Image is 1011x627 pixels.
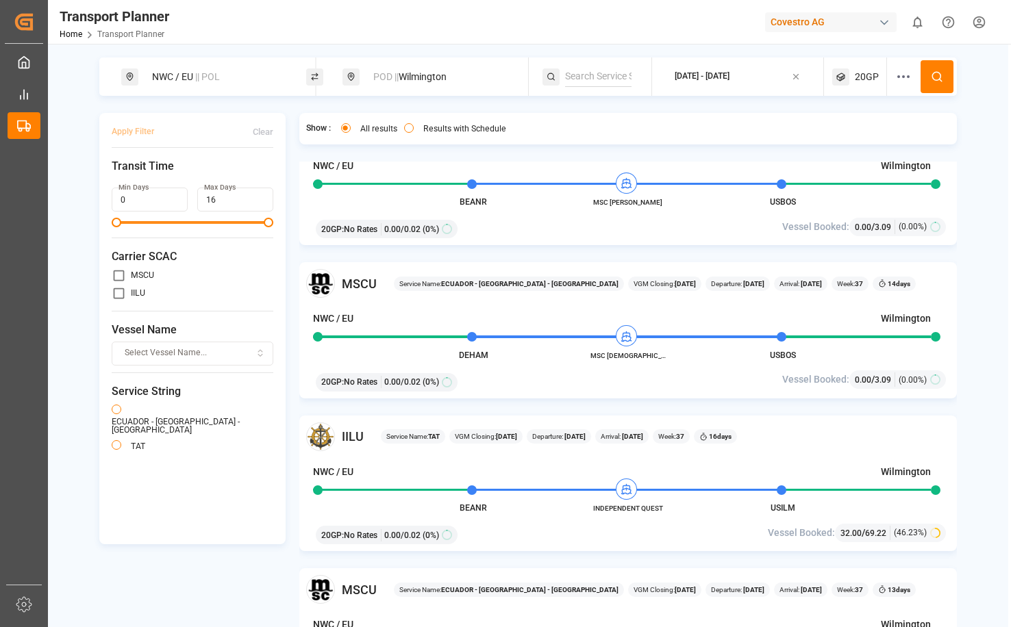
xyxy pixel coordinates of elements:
[460,503,487,513] span: BEANR
[253,120,273,144] button: Clear
[441,586,619,593] b: ECUADOR - [GEOGRAPHIC_DATA] - [GEOGRAPHIC_DATA]
[423,223,439,235] span: (0%)
[658,431,684,442] span: Week:
[768,526,835,540] span: Vessel Booked:
[112,158,273,175] span: Transit Time
[770,197,796,207] span: USBOS
[423,125,506,133] label: Results with Schedule
[306,422,335,451] img: Carrier
[634,585,696,595] span: VGM Closing:
[855,222,871,232] span: 0.00
[676,433,684,440] b: 37
[782,220,849,234] span: Vessel Booked:
[899,220,927,233] span: (0.00%)
[306,575,335,604] img: Carrier
[460,197,487,207] span: BEANR
[855,586,863,593] b: 37
[590,503,666,513] span: INDEPENDENT QUEST
[881,465,931,479] h4: Wilmington
[455,431,517,442] span: VGM Closing:
[894,526,927,539] span: (46.23%)
[855,372,895,387] div: /
[840,528,862,538] span: 32.00
[386,431,440,442] span: Service Name:
[902,7,933,38] button: show 0 new notifications
[112,248,273,265] span: Carrier SCAC
[195,71,220,82] span: || POL
[342,427,364,446] span: IILU
[888,280,910,287] b: 14 days
[131,289,145,297] label: IILU
[112,383,273,400] span: Service String
[601,431,643,442] span: Arrival:
[264,218,273,227] span: Maximum
[933,7,964,38] button: Help Center
[675,586,696,593] b: [DATE]
[306,123,331,135] span: Show :
[799,586,822,593] b: [DATE]
[496,433,517,440] b: [DATE]
[837,585,863,595] span: Week:
[837,279,863,289] span: Week:
[711,279,764,289] span: Departure:
[865,528,886,538] span: 69.22
[875,375,891,385] span: 3.09
[384,223,421,235] span: 0.00 / 0.02
[532,431,586,442] span: Departure:
[144,64,292,90] div: NWC / EU
[634,279,696,289] span: VGM Closing:
[799,280,822,287] b: [DATE]
[742,280,764,287] b: [DATE]
[459,350,488,360] span: DEHAM
[321,376,344,388] span: 20GP :
[313,311,353,326] h4: NWC / EU
[313,465,353,479] h4: NWC / EU
[423,376,439,388] span: (0%)
[344,223,377,235] span: No Rates
[60,6,169,27] div: Transport Planner
[660,64,816,90] button: [DATE] - [DATE]
[881,159,931,173] h4: Wilmington
[565,66,632,87] input: Search Service String
[441,280,619,287] b: ECUADOR - [GEOGRAPHIC_DATA] - [GEOGRAPHIC_DATA]
[779,279,822,289] span: Arrival:
[344,376,377,388] span: No Rates
[770,350,796,360] span: USBOS
[365,64,513,90] div: Wilmington
[112,218,121,227] span: Minimum
[342,580,377,599] span: MSCU
[675,71,729,83] div: [DATE] - [DATE]
[112,322,273,338] span: Vessel Name
[306,269,335,298] img: Carrier
[855,70,879,84] span: 20GP
[321,529,344,541] span: 20GP :
[131,271,154,279] label: MSCU
[253,126,273,138] div: Clear
[590,197,666,207] span: MSC [PERSON_NAME]
[675,280,696,287] b: [DATE]
[709,433,732,440] b: 16 days
[855,280,863,287] b: 37
[742,586,764,593] b: [DATE]
[399,279,619,289] span: Service Name:
[360,125,397,133] label: All results
[60,29,82,39] a: Home
[342,274,377,293] span: MSCU
[118,183,149,192] label: Min Days
[112,418,273,435] label: ECUADOR - [GEOGRAPHIC_DATA] - [GEOGRAPHIC_DATA]
[621,433,643,440] b: [DATE]
[840,526,890,540] div: /
[855,220,895,234] div: /
[131,442,145,450] label: TAT
[344,529,377,541] span: No Rates
[765,12,897,32] div: Covestro AG
[855,375,871,385] span: 0.00
[313,159,353,173] h4: NWC / EU
[384,376,421,388] span: 0.00 / 0.02
[428,433,440,440] b: TAT
[782,372,849,387] span: Vessel Booked:
[423,529,439,541] span: (0%)
[765,9,902,35] button: Covestro AG
[771,503,795,513] span: USILM
[204,183,236,192] label: Max Days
